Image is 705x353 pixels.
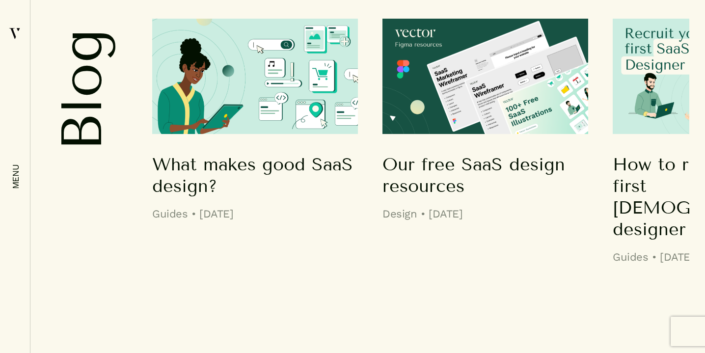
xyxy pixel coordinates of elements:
h5: What makes good SaaS design? [152,154,358,197]
em: menu [11,164,21,189]
h5: Our free SaaS design resources [382,154,588,197]
h2: Blog [49,55,115,151]
dfn: Guides • [DATE] [613,251,694,263]
a: SaaS design resources Our free SaaS design resources Design • [DATE] [382,19,588,221]
dfn: Design • [DATE] [382,208,462,220]
dfn: Guides • [DATE] [152,208,233,220]
a: What is good SaaS design? What makes good SaaS design? Guides • [DATE] [152,19,358,221]
img: SaaS design resources [382,19,588,134]
img: What is good SaaS design? [152,19,358,134]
